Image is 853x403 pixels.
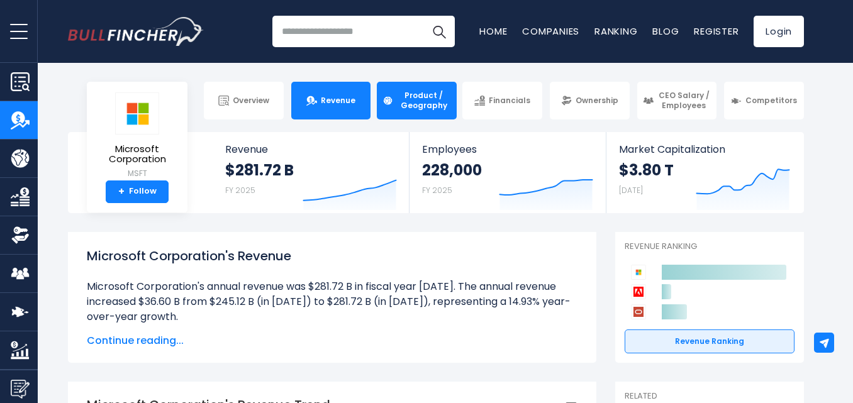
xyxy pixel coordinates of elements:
strong: $3.80 T [619,160,674,180]
img: Ownership [11,226,30,245]
span: Ownership [576,96,618,106]
a: Go to homepage [68,17,203,46]
span: Revenue [225,143,397,155]
button: Search [423,16,455,47]
small: FY 2025 [225,185,255,196]
a: Revenue [291,82,371,119]
span: Revenue [321,96,355,106]
a: CEO Salary / Employees [637,82,717,119]
span: CEO Salary / Employees [657,91,711,110]
strong: $281.72 B [225,160,294,180]
a: Home [479,25,507,38]
a: Ownership [550,82,630,119]
p: Related [625,391,794,402]
span: Financials [489,96,530,106]
span: Continue reading... [87,333,577,348]
a: Employees 228,000 FY 2025 [410,132,605,213]
small: [DATE] [619,185,643,196]
a: Revenue Ranking [625,329,794,353]
a: Login [754,16,804,47]
span: Competitors [745,96,797,106]
img: Adobe competitors logo [631,284,646,299]
li: Microsoft Corporation's annual revenue was $281.72 B in fiscal year [DATE]. The annual revenue in... [87,279,577,324]
span: Employees [422,143,593,155]
a: Financials [462,82,542,119]
img: Microsoft Corporation competitors logo [631,265,646,280]
a: Ranking [594,25,637,38]
span: Market Capitalization [619,143,790,155]
span: Product / Geography [397,91,451,110]
span: Microsoft Corporation [97,144,177,165]
strong: + [118,186,125,197]
a: Revenue $281.72 B FY 2025 [213,132,410,213]
a: Blog [652,25,679,38]
a: Microsoft Corporation MSFT [96,92,178,180]
a: Market Capitalization $3.80 T [DATE] [606,132,803,213]
a: Companies [522,25,579,38]
a: Competitors [724,82,804,119]
strong: 228,000 [422,160,482,180]
img: Oracle Corporation competitors logo [631,304,646,319]
a: Overview [204,82,284,119]
span: Overview [233,96,269,106]
a: Product / Geography [377,82,457,119]
a: Register [694,25,739,38]
a: +Follow [106,180,169,203]
h1: Microsoft Corporation's Revenue [87,246,577,265]
img: Bullfincher logo [68,17,204,46]
small: FY 2025 [422,185,452,196]
p: Revenue Ranking [625,241,794,252]
small: MSFT [97,168,177,179]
